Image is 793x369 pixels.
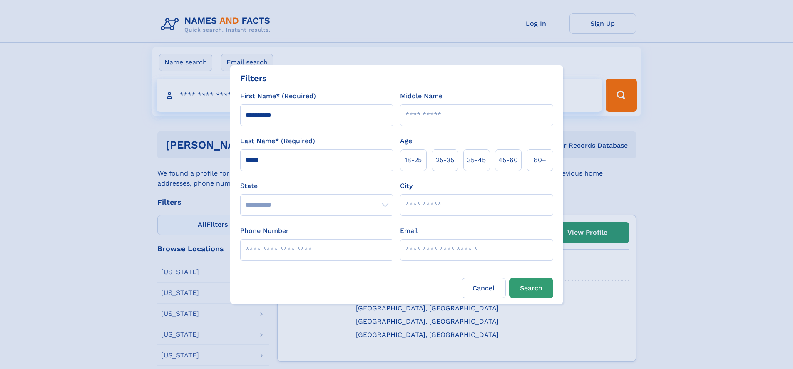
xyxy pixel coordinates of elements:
[534,155,546,165] span: 60+
[405,155,422,165] span: 18‑25
[436,155,454,165] span: 25‑35
[400,136,412,146] label: Age
[240,226,289,236] label: Phone Number
[240,91,316,101] label: First Name* (Required)
[240,136,315,146] label: Last Name* (Required)
[400,226,418,236] label: Email
[467,155,486,165] span: 35‑45
[400,91,442,101] label: Middle Name
[498,155,518,165] span: 45‑60
[400,181,413,191] label: City
[462,278,506,298] label: Cancel
[240,72,267,84] div: Filters
[240,181,393,191] label: State
[509,278,553,298] button: Search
